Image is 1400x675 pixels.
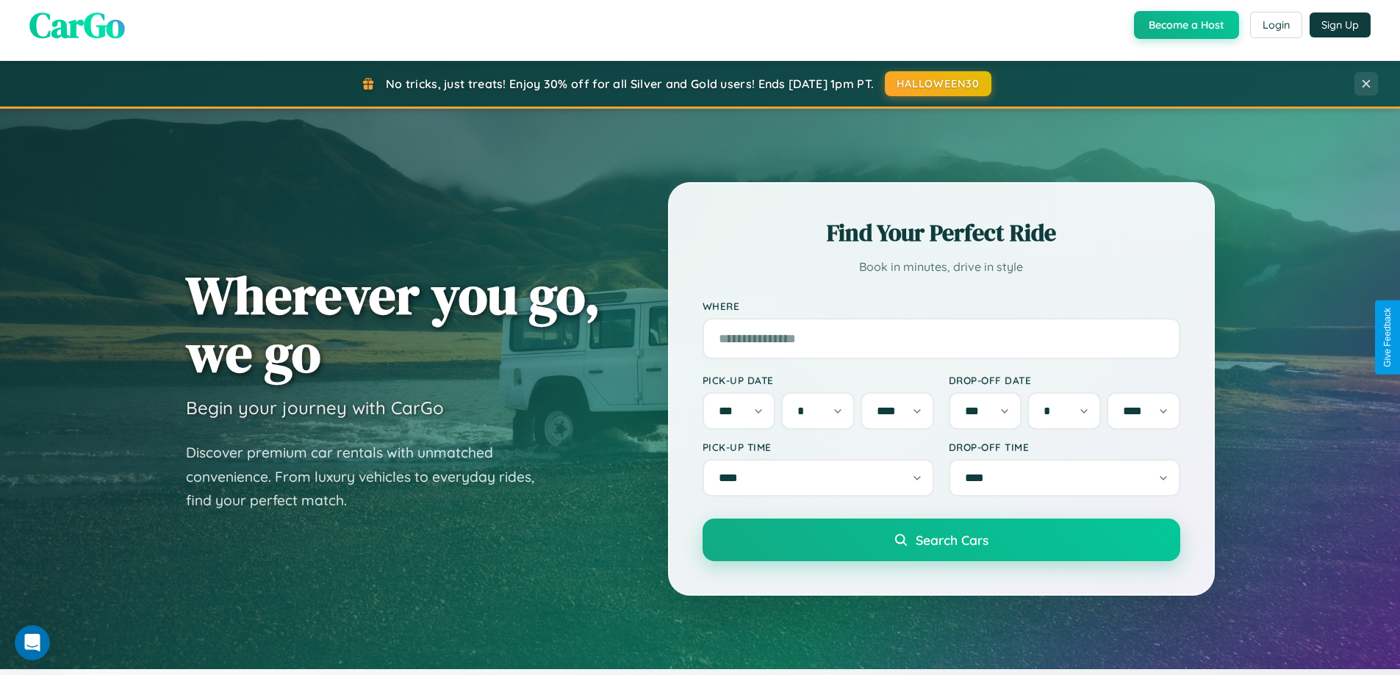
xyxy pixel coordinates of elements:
span: Search Cars [916,532,988,548]
label: Where [703,300,1180,312]
h1: Wherever you go, we go [186,266,600,382]
button: Become a Host [1134,11,1239,39]
button: HALLOWEEN30 [885,71,991,96]
button: Sign Up [1310,12,1371,37]
label: Pick-up Date [703,374,934,386]
span: CarGo [29,1,125,49]
h3: Begin your journey with CarGo [186,397,444,419]
label: Drop-off Date [949,374,1180,386]
div: Give Feedback [1382,308,1393,367]
p: Discover premium car rentals with unmatched convenience. From luxury vehicles to everyday rides, ... [186,441,553,513]
button: Login [1250,12,1302,38]
iframe: Intercom live chat [15,625,50,660]
label: Drop-off Time [949,441,1180,453]
label: Pick-up Time [703,441,934,453]
button: Search Cars [703,519,1180,561]
h2: Find Your Perfect Ride [703,217,1180,249]
p: Book in minutes, drive in style [703,256,1180,278]
span: No tricks, just treats! Enjoy 30% off for all Silver and Gold users! Ends [DATE] 1pm PT. [386,76,874,91]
